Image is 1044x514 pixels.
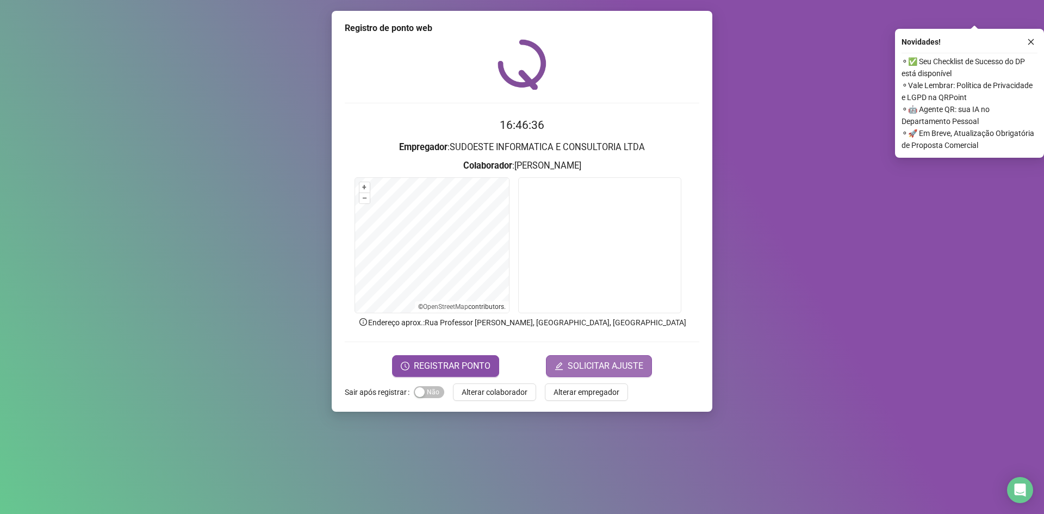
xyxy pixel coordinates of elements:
[414,360,490,373] span: REGISTRAR PONTO
[345,159,699,173] h3: : [PERSON_NAME]
[546,355,652,377] button: editSOLICITAR AJUSTE
[902,55,1037,79] span: ⚬ ✅ Seu Checklist de Sucesso do DP está disponível
[401,362,409,370] span: clock-circle
[453,383,536,401] button: Alterar colaborador
[423,303,468,311] a: OpenStreetMap
[359,182,370,193] button: +
[399,142,448,152] strong: Empregador
[902,103,1037,127] span: ⚬ 🤖 Agente QR: sua IA no Departamento Pessoal
[1027,38,1035,46] span: close
[902,36,941,48] span: Novidades !
[1007,477,1033,503] div: Open Intercom Messenger
[545,383,628,401] button: Alterar empregador
[463,160,512,171] strong: Colaborador
[554,386,619,398] span: Alterar empregador
[359,193,370,203] button: –
[358,317,368,327] span: info-circle
[500,119,544,132] time: 16:46:36
[555,362,563,370] span: edit
[345,22,699,35] div: Registro de ponto web
[392,355,499,377] button: REGISTRAR PONTO
[418,303,506,311] li: © contributors.
[345,140,699,154] h3: : SUDOESTE INFORMATICA E CONSULTORIA LTDA
[568,360,643,373] span: SOLICITAR AJUSTE
[345,383,414,401] label: Sair após registrar
[462,386,527,398] span: Alterar colaborador
[345,317,699,329] p: Endereço aprox. : Rua Professor [PERSON_NAME], [GEOGRAPHIC_DATA], [GEOGRAPHIC_DATA]
[498,39,546,90] img: QRPoint
[902,127,1037,151] span: ⚬ 🚀 Em Breve, Atualização Obrigatória de Proposta Comercial
[902,79,1037,103] span: ⚬ Vale Lembrar: Política de Privacidade e LGPD na QRPoint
